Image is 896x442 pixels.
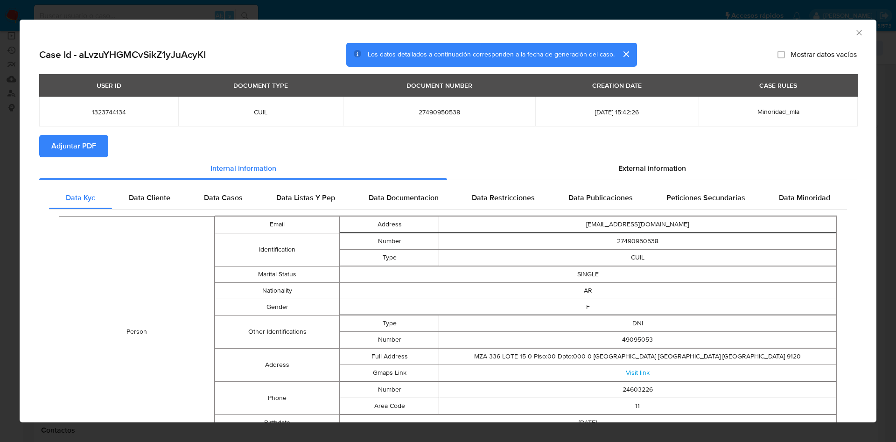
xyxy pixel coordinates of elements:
[210,163,276,174] span: Internal information
[340,398,439,414] td: Area Code
[340,216,439,232] td: Address
[618,163,686,174] span: External information
[189,108,332,116] span: CUIL
[546,108,687,116] span: [DATE] 15:42:26
[215,299,339,315] td: Gender
[215,233,339,266] td: Identification
[340,365,439,381] td: Gmaps Link
[368,50,615,59] span: Los datos detallados a continuación corresponden a la fecha de generación del caso.
[215,414,339,431] td: Birthdate
[340,233,439,249] td: Number
[215,266,339,282] td: Marital Status
[439,216,836,232] td: [EMAIL_ADDRESS][DOMAIN_NAME]
[49,187,847,209] div: Detailed internal info
[215,216,339,233] td: Email
[439,398,836,414] td: 11
[439,331,836,348] td: 49095053
[754,77,803,93] div: CASE RULES
[91,77,127,93] div: USER ID
[626,368,650,377] a: Visit link
[439,249,836,266] td: CUIL
[39,157,857,180] div: Detailed info
[472,192,535,203] span: Data Restricciones
[568,192,633,203] span: Data Publicaciones
[50,108,167,116] span: 1323744134
[215,348,339,381] td: Address
[339,266,836,282] td: SINGLE
[439,233,836,249] td: 27490950538
[615,43,637,65] button: cerrar
[666,192,745,203] span: Peticiones Secundarias
[215,381,339,414] td: Phone
[439,315,836,331] td: DNI
[339,414,836,431] td: [DATE]
[369,192,439,203] span: Data Documentacion
[779,192,830,203] span: Data Minoridad
[777,51,785,58] input: Mostrar datos vacíos
[340,348,439,365] td: Full Address
[66,192,95,203] span: Data Kyc
[587,77,647,93] div: CREATION DATE
[339,282,836,299] td: AR
[204,192,243,203] span: Data Casos
[354,108,524,116] span: 27490950538
[340,249,439,266] td: Type
[791,50,857,59] span: Mostrar datos vacíos
[340,315,439,331] td: Type
[39,49,206,61] h2: Case Id - aLvzuYHGMCvSikZ1yJuAcyKI
[20,20,876,422] div: closure-recommendation-modal
[401,77,478,93] div: DOCUMENT NUMBER
[339,299,836,315] td: F
[39,135,108,157] button: Adjuntar PDF
[215,315,339,348] td: Other Identifications
[215,282,339,299] td: Nationality
[276,192,335,203] span: Data Listas Y Pep
[51,136,96,156] span: Adjuntar PDF
[340,381,439,398] td: Number
[340,331,439,348] td: Number
[757,107,799,116] span: Minoridad_mla
[439,381,836,398] td: 24603226
[439,348,836,365] td: MZA 336 LOTE 15 0 Piso:00 Dpto:000 0 [GEOGRAPHIC_DATA] [GEOGRAPHIC_DATA] [GEOGRAPHIC_DATA] 9120
[129,192,170,203] span: Data Cliente
[854,28,863,36] button: Cerrar ventana
[228,77,294,93] div: DOCUMENT TYPE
